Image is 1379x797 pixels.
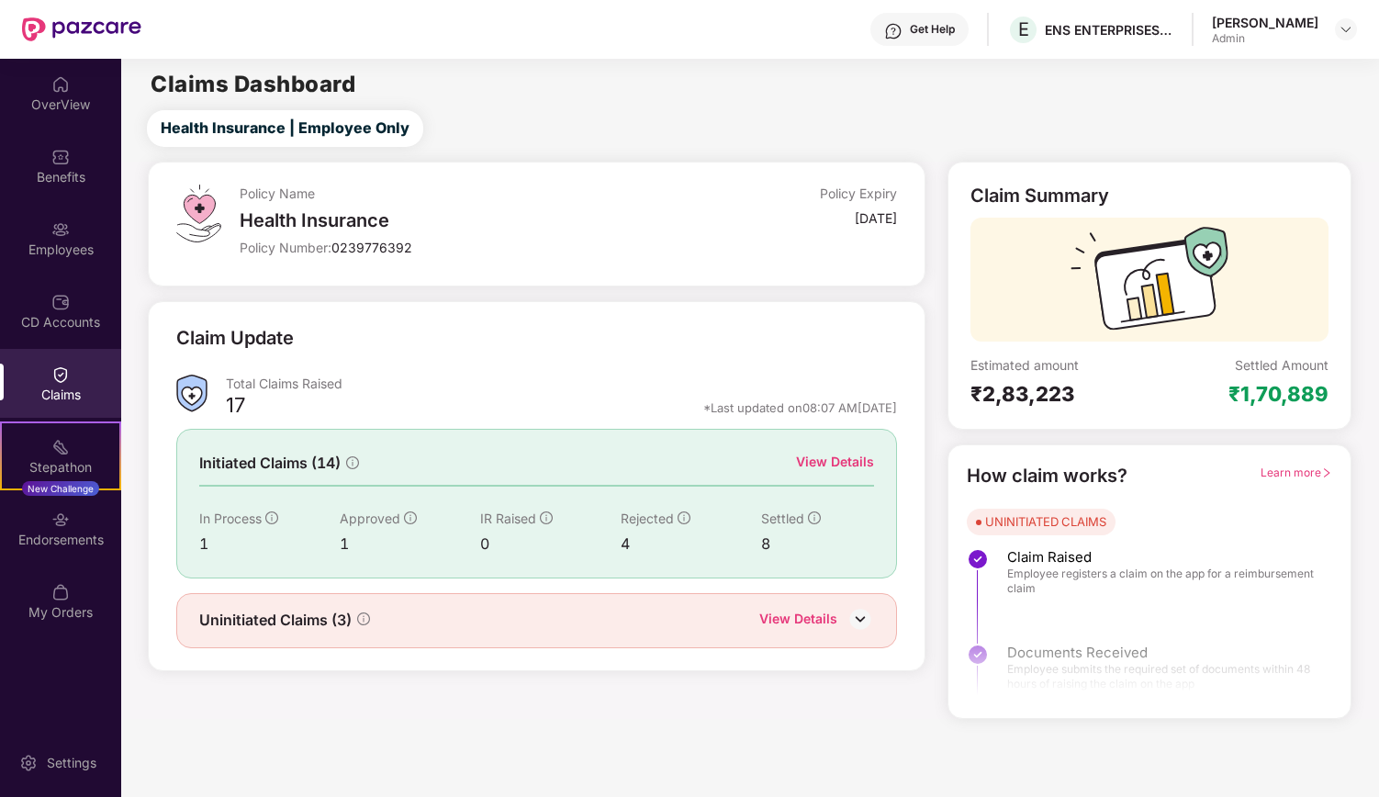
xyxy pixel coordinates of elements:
span: Employee registers a claim on the app for a reimbursement claim [1007,567,1314,596]
img: svg+xml;base64,PHN2ZyBpZD0iRW5kb3JzZW1lbnRzIiB4bWxucz0iaHR0cDovL3d3dy53My5vcmcvMjAwMC9zdmciIHdpZH... [51,511,70,529]
div: Policy Name [240,185,678,202]
div: Settings [41,754,102,772]
img: svg+xml;base64,PHN2ZyBpZD0iQmVuZWZpdHMiIHhtbG5zPSJodHRwOi8vd3d3LnczLm9yZy8yMDAwL3N2ZyIgd2lkdGg9Ij... [51,148,70,166]
div: 4 [621,533,761,556]
h2: Claims Dashboard [151,73,355,95]
div: 0 [480,533,621,556]
div: Claim Summary [970,185,1109,207]
img: ClaimsSummaryIcon [176,375,207,412]
span: info-circle [404,511,417,524]
div: View Details [759,609,837,633]
img: svg+xml;base64,PHN2ZyB3aWR0aD0iMTcyIiBoZWlnaHQ9IjExMyIgdmlld0JveD0iMCAwIDE3MiAxMTMiIGZpbGw9Im5vbm... [1071,227,1228,342]
div: 1 [199,533,340,556]
button: Health Insurance | Employee Only [147,110,423,147]
span: E [1018,18,1029,40]
div: Stepathon [2,458,119,477]
img: svg+xml;base64,PHN2ZyBpZD0iRW1wbG95ZWVzIiB4bWxucz0iaHR0cDovL3d3dy53My5vcmcvMjAwMC9zdmciIHdpZHRoPS... [51,220,70,239]
div: UNINITIATED CLAIMS [985,512,1106,531]
img: svg+xml;base64,PHN2ZyBpZD0iSG9tZSIgeG1sbnM9Imh0dHA6Ly93d3cudzMub3JnLzIwMDAvc3ZnIiB3aWR0aD0iMjAiIG... [51,75,70,94]
span: Initiated Claims (14) [199,452,341,475]
img: svg+xml;base64,PHN2ZyBpZD0iTXlfT3JkZXJzIiBkYXRhLW5hbWU9Ik15IE9yZGVycyIgeG1sbnM9Imh0dHA6Ly93d3cudz... [51,583,70,601]
div: Estimated amount [970,356,1149,374]
div: 1 [340,533,480,556]
div: How claim works? [967,462,1127,490]
span: info-circle [265,511,278,524]
div: Get Help [910,22,955,37]
img: svg+xml;base64,PHN2ZyBpZD0iQ0RfQWNjb3VudHMiIGRhdGEtbmFtZT0iQ0QgQWNjb3VudHMiIHhtbG5zPSJodHRwOi8vd3... [51,293,70,311]
div: ₹1,70,889 [1228,381,1329,407]
img: svg+xml;base64,PHN2ZyB4bWxucz0iaHR0cDovL3d3dy53My5vcmcvMjAwMC9zdmciIHdpZHRoPSI0OS4zMiIgaGVpZ2h0PS... [176,185,221,242]
span: IR Raised [480,511,536,526]
img: svg+xml;base64,PHN2ZyBpZD0iRHJvcGRvd24tMzJ4MzIiIHhtbG5zPSJodHRwOi8vd3d3LnczLm9yZy8yMDAwL3N2ZyIgd2... [1339,22,1353,37]
div: Total Claims Raised [226,375,897,392]
span: info-circle [678,511,690,524]
div: 17 [226,392,245,423]
div: 8 [761,533,873,556]
div: Claim Update [176,324,294,353]
img: svg+xml;base64,PHN2ZyBpZD0iQ2xhaW0iIHhtbG5zPSJodHRwOi8vd3d3LnczLm9yZy8yMDAwL3N2ZyIgd2lkdGg9IjIwIi... [51,365,70,384]
div: *Last updated on 08:07 AM[DATE] [703,399,897,416]
img: svg+xml;base64,PHN2ZyB4bWxucz0iaHR0cDovL3d3dy53My5vcmcvMjAwMC9zdmciIHdpZHRoPSIyMSIgaGVpZ2h0PSIyMC... [51,438,70,456]
span: info-circle [357,612,370,625]
div: ENS ENTERPRISES PRIVATE LIMITED [1045,21,1173,39]
span: info-circle [540,511,553,524]
img: DownIcon [846,605,874,633]
span: info-circle [808,511,821,524]
div: Settled Amount [1235,356,1329,374]
div: [DATE] [855,209,897,227]
img: New Pazcare Logo [22,17,141,41]
img: svg+xml;base64,PHN2ZyBpZD0iU3RlcC1Eb25lLTMyeDMyIiB4bWxucz0iaHR0cDovL3d3dy53My5vcmcvMjAwMC9zdmciIH... [967,548,989,570]
span: Claim Raised [1007,548,1314,567]
span: info-circle [346,456,359,469]
span: 0239776392 [331,240,412,255]
div: New Challenge [22,481,99,496]
div: Admin [1212,31,1318,46]
img: svg+xml;base64,PHN2ZyBpZD0iU2V0dGluZy0yMHgyMCIgeG1sbnM9Imh0dHA6Ly93d3cudzMub3JnLzIwMDAvc3ZnIiB3aW... [19,754,38,772]
span: Approved [340,511,400,526]
div: Health Insurance [240,209,678,231]
div: Policy Expiry [820,185,897,202]
span: right [1321,467,1332,478]
span: In Process [199,511,262,526]
div: ₹2,83,223 [970,381,1149,407]
span: Settled [761,511,804,526]
div: View Details [796,452,874,472]
span: Rejected [621,511,674,526]
div: Policy Number: [240,239,678,256]
span: Learn more [1261,466,1332,479]
div: [PERSON_NAME] [1212,14,1318,31]
span: Health Insurance | Employee Only [161,117,409,140]
img: svg+xml;base64,PHN2ZyBpZD0iSGVscC0zMngzMiIgeG1sbnM9Imh0dHA6Ly93d3cudzMub3JnLzIwMDAvc3ZnIiB3aWR0aD... [884,22,903,40]
span: Uninitiated Claims (3) [199,609,352,632]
